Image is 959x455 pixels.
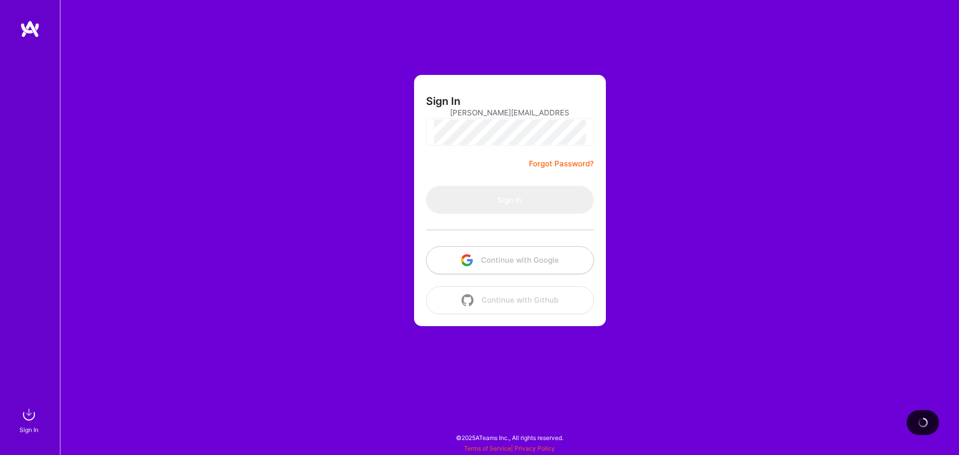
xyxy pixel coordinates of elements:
[19,425,38,435] div: Sign In
[426,95,461,107] h3: Sign In
[514,445,555,452] a: Privacy Policy
[462,294,474,306] img: icon
[426,186,594,214] button: Sign In
[450,100,570,125] input: Email...
[21,405,39,435] a: sign inSign In
[529,158,594,170] a: Forgot Password?
[19,405,39,425] img: sign in
[20,20,40,38] img: logo
[426,286,594,314] button: Continue with Github
[464,445,511,452] a: Terms of Service
[918,418,928,428] img: loading
[426,246,594,274] button: Continue with Google
[60,425,959,450] div: © 2025 ATeams Inc., All rights reserved.
[461,254,473,266] img: icon
[464,445,555,452] span: |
